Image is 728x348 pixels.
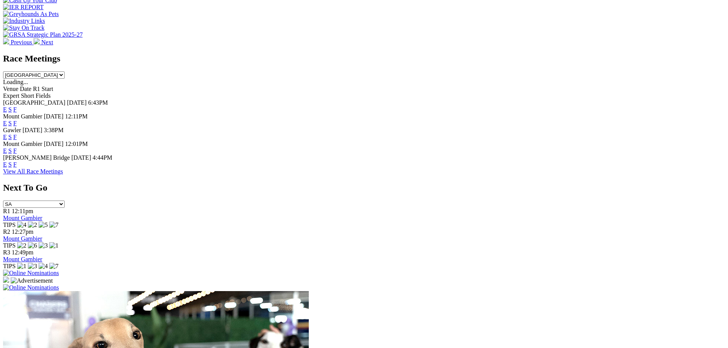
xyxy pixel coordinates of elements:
a: E [3,120,7,126]
img: 3 [39,242,48,249]
a: S [8,134,12,140]
img: Advertisement [11,277,53,284]
img: 4 [17,222,26,228]
img: chevron-right-pager-white.svg [34,38,40,44]
span: Expert [3,92,19,99]
img: 15187_Greyhounds_GreysPlayCentral_Resize_SA_WebsiteBanner_300x115_2025.jpg [3,277,9,283]
a: E [3,147,7,154]
img: 3 [28,263,37,270]
span: 6:43PM [88,99,108,106]
a: F [13,106,17,113]
span: 4:44PM [92,154,112,161]
span: 12:49pm [12,249,34,256]
a: Mount Gambier [3,256,42,262]
span: R1 [3,208,10,214]
span: TIPS [3,222,16,228]
img: 2 [28,222,37,228]
span: 3:38PM [44,127,64,133]
a: F [13,134,17,140]
a: E [3,106,7,113]
span: 12:11PM [65,113,88,120]
span: Loading... [3,79,28,85]
img: 4 [39,263,48,270]
img: 7 [49,222,58,228]
img: GRSA Strategic Plan 2025-27 [3,31,83,38]
span: Date [20,86,31,92]
span: [GEOGRAPHIC_DATA] [3,99,65,106]
span: Previous [11,39,32,45]
span: Mount Gambier [3,141,42,147]
span: [DATE] [44,113,64,120]
img: 6 [28,242,37,249]
span: 12:27pm [12,228,34,235]
span: Venue [3,86,18,92]
img: 1 [17,263,26,270]
h2: Next To Go [3,183,725,193]
span: 12:11pm [12,208,33,214]
img: 2 [17,242,26,249]
span: Short [21,92,34,99]
h2: Race Meetings [3,53,725,64]
span: [DATE] [44,141,64,147]
span: [DATE] [23,127,42,133]
span: Mount Gambier [3,113,42,120]
img: IER REPORT [3,4,44,11]
span: Next [41,39,53,45]
span: TIPS [3,263,16,269]
img: chevron-left-pager-white.svg [3,38,9,44]
a: E [3,134,7,140]
span: R3 [3,249,10,256]
span: R1 Start [33,86,53,92]
a: Mount Gambier [3,235,42,242]
img: Greyhounds As Pets [3,11,59,18]
a: S [8,106,12,113]
span: TIPS [3,242,16,249]
span: Gawler [3,127,21,133]
img: Industry Links [3,18,45,24]
a: Mount Gambier [3,215,42,221]
img: 1 [49,242,58,249]
span: [DATE] [71,154,91,161]
span: R2 [3,228,10,235]
a: S [8,120,12,126]
a: F [13,147,17,154]
a: S [8,147,12,154]
span: Fields [36,92,50,99]
img: Online Nominations [3,270,59,277]
img: Online Nominations [3,284,59,291]
a: Previous [3,39,34,45]
a: View All Race Meetings [3,168,63,175]
img: 7 [49,263,58,270]
span: [PERSON_NAME] Bridge [3,154,70,161]
img: Stay On Track [3,24,44,31]
a: F [13,120,17,126]
a: F [13,161,17,168]
a: S [8,161,12,168]
a: E [3,161,7,168]
img: 5 [39,222,48,228]
a: Next [34,39,53,45]
span: [DATE] [67,99,87,106]
span: 12:01PM [65,141,88,147]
